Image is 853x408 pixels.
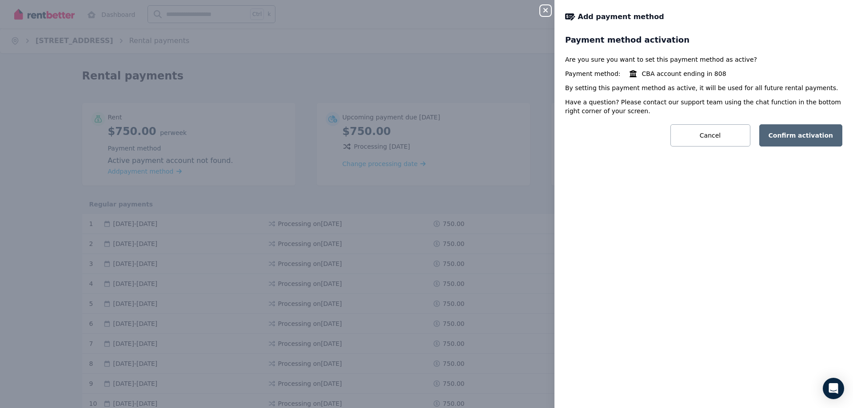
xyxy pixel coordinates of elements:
[670,124,750,147] button: Cancel
[565,83,842,92] p: By setting this payment method as active, it will be used for all future rental payments.
[565,34,842,46] h3: Payment method activation
[565,69,621,78] span: Payment method:
[823,378,844,399] div: Open Intercom Messenger
[565,55,842,64] p: Are you sure you want to set this payment method as active?
[565,98,842,115] p: Have a question? Please contact our support team using the chat function in the bottom right corn...
[759,124,843,147] button: Confirm activation
[642,69,726,78] span: CBA account ending in 808
[578,12,664,22] span: Add payment method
